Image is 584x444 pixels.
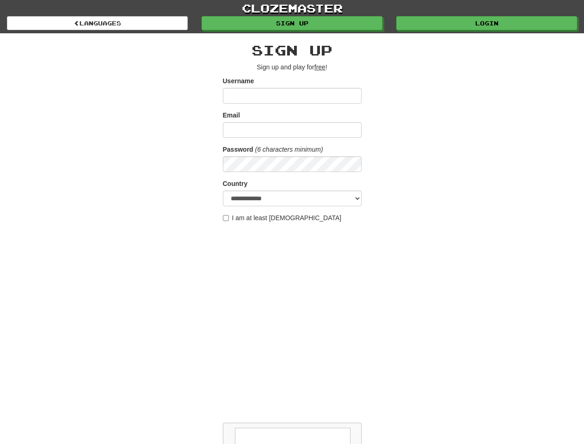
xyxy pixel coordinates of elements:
u: free [314,63,326,71]
a: Languages [7,16,188,30]
h2: Sign up [223,43,362,58]
label: I am at least [DEMOGRAPHIC_DATA] [223,213,342,222]
label: Country [223,179,248,188]
input: I am at least [DEMOGRAPHIC_DATA] [223,215,229,221]
label: Email [223,111,240,120]
label: Password [223,145,253,154]
a: Login [396,16,577,30]
label: Username [223,76,254,86]
a: Sign up [202,16,382,30]
p: Sign up and play for ! [223,62,362,72]
em: (6 characters minimum) [255,146,323,153]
